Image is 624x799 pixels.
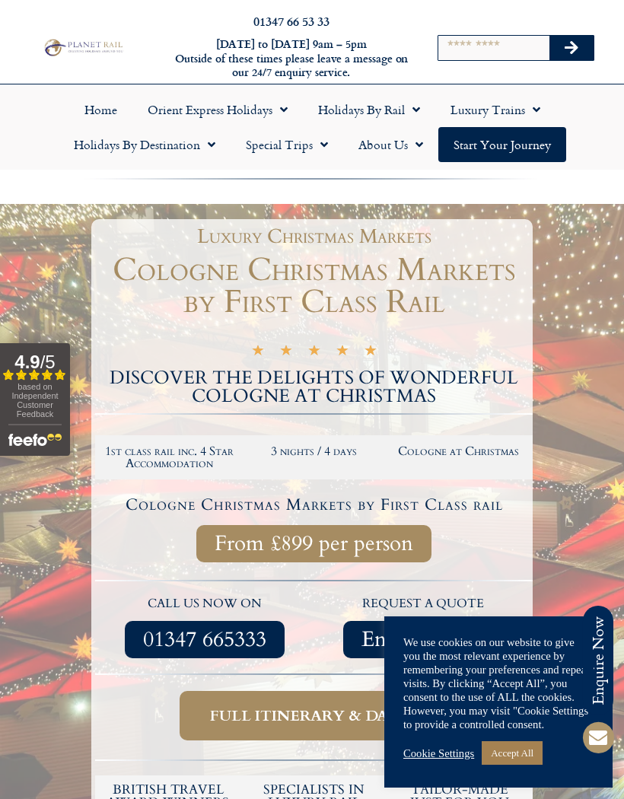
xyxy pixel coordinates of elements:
[279,345,293,360] i: ★
[361,630,486,649] span: Enquire Now
[482,741,543,765] a: Accept All
[322,594,526,614] p: request a quote
[336,345,349,360] i: ★
[69,92,132,127] a: Home
[103,227,525,247] h1: Luxury Christmas Markets
[59,127,231,162] a: Holidays by Destination
[180,691,448,740] a: Full itinerary & dates
[170,37,412,80] h6: [DATE] to [DATE] 9am – 5pm Outside of these times please leave a message on our 24/7 enquiry serv...
[95,369,533,406] h2: DISCOVER THE DELIGHTS OF WONDERFUL COLOGNE AT CHRISTMAS
[251,345,265,360] i: ★
[143,630,266,649] span: 01347 665333
[435,92,556,127] a: Luxury Trains
[215,534,413,553] span: From £899 per person
[125,621,285,658] a: 01347 665333
[196,525,431,562] a: From £899 per person
[438,127,566,162] a: Start your Journey
[393,445,523,457] h2: Cologne at Christmas
[250,445,379,457] h2: 3 nights / 4 days
[303,92,435,127] a: Holidays by Rail
[251,343,377,360] div: 5/5
[549,36,594,60] button: Search
[103,594,307,614] p: call us now on
[132,92,303,127] a: Orient Express Holidays
[403,635,594,731] div: We use cookies on our website to give you the most relevant experience by remembering your prefer...
[8,92,616,162] nav: Menu
[343,127,438,162] a: About Us
[41,37,125,58] img: Planet Rail Train Holidays Logo
[105,445,234,470] h2: 1st class rail inc. 4 Star Accommodation
[343,621,504,658] a: Enquire Now
[403,746,474,760] a: Cookie Settings
[364,345,377,360] i: ★
[307,345,321,360] i: ★
[231,127,343,162] a: Special Trips
[97,497,530,513] h4: Cologne Christmas Markets by First Class rail
[95,254,533,318] h1: Cologne Christmas Markets by First Class Rail
[253,12,330,30] a: 01347 66 53 33
[210,706,418,725] span: Full itinerary & dates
